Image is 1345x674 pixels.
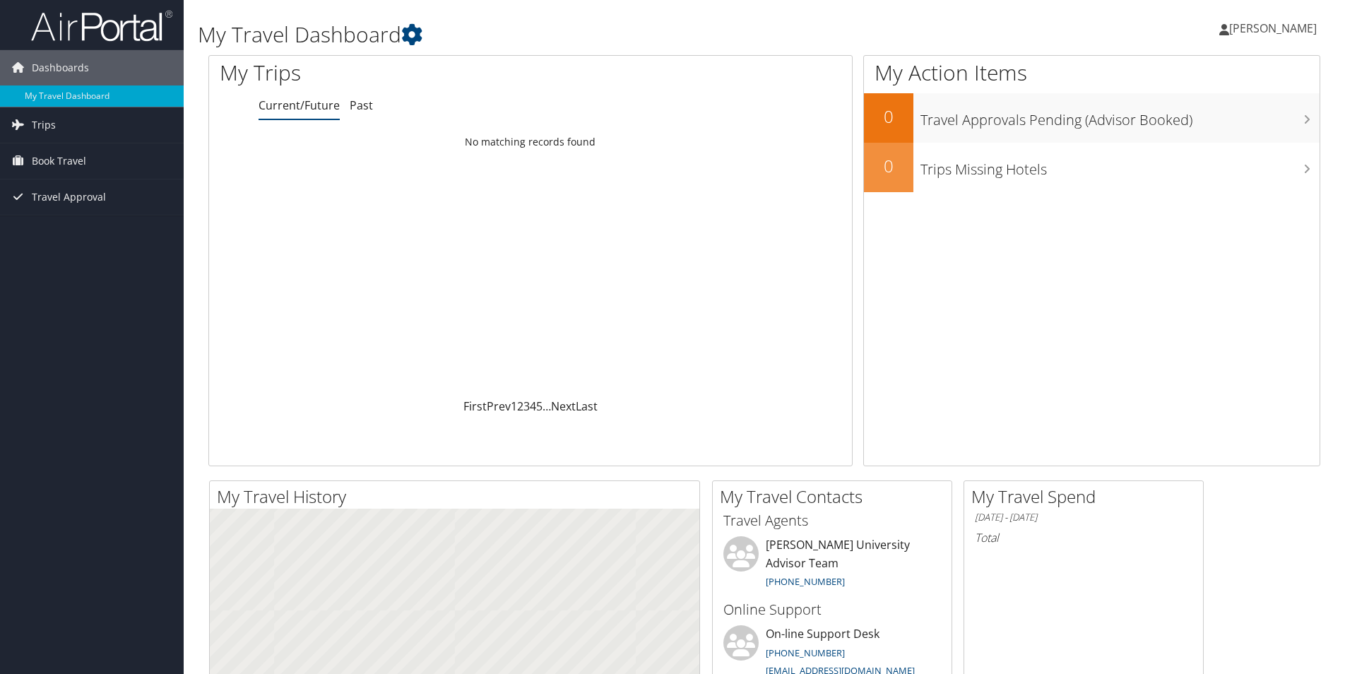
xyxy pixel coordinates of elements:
[716,536,948,594] li: [PERSON_NAME] University Advisor Team
[576,398,598,414] a: Last
[32,107,56,143] span: Trips
[536,398,543,414] a: 5
[350,97,373,113] a: Past
[209,129,852,155] td: No matching records found
[530,398,536,414] a: 4
[198,20,953,49] h1: My Travel Dashboard
[517,398,523,414] a: 2
[220,58,574,88] h1: My Trips
[920,103,1320,130] h3: Travel Approvals Pending (Advisor Booked)
[259,97,340,113] a: Current/Future
[1229,20,1317,36] span: [PERSON_NAME]
[971,485,1203,509] h2: My Travel Spend
[920,153,1320,179] h3: Trips Missing Hotels
[32,143,86,179] span: Book Travel
[864,154,913,178] h2: 0
[720,485,952,509] h2: My Travel Contacts
[551,398,576,414] a: Next
[32,50,89,85] span: Dashboards
[31,9,172,42] img: airportal-logo.png
[1219,7,1331,49] a: [PERSON_NAME]
[32,179,106,215] span: Travel Approval
[523,398,530,414] a: 3
[463,398,487,414] a: First
[217,485,699,509] h2: My Travel History
[864,105,913,129] h2: 0
[864,143,1320,192] a: 0Trips Missing Hotels
[975,530,1192,545] h6: Total
[766,646,845,659] a: [PHONE_NUMBER]
[864,93,1320,143] a: 0Travel Approvals Pending (Advisor Booked)
[487,398,511,414] a: Prev
[975,511,1192,524] h6: [DATE] - [DATE]
[723,511,941,531] h3: Travel Agents
[511,398,517,414] a: 1
[543,398,551,414] span: …
[766,575,845,588] a: [PHONE_NUMBER]
[723,600,941,620] h3: Online Support
[864,58,1320,88] h1: My Action Items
